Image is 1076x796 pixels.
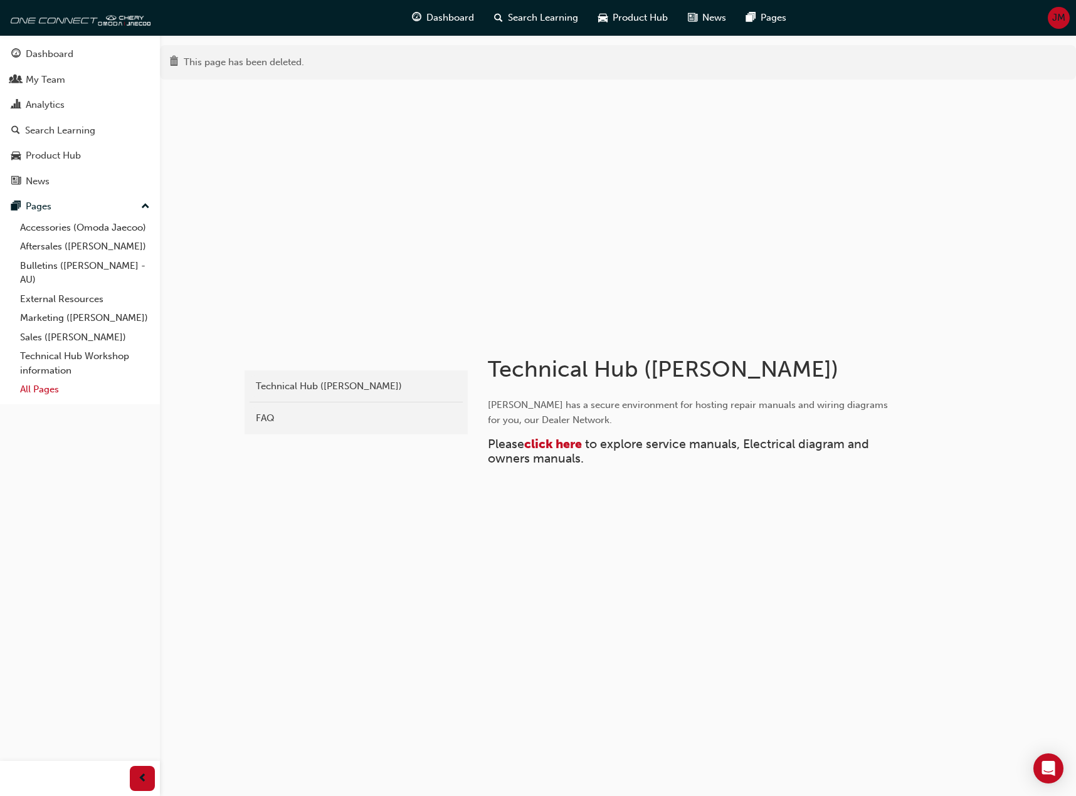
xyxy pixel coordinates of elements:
[11,125,20,137] span: search-icon
[613,11,668,25] span: Product Hub
[15,237,155,256] a: Aftersales ([PERSON_NAME])
[412,10,421,26] span: guage-icon
[761,11,786,25] span: Pages
[256,379,456,394] div: Technical Hub ([PERSON_NAME])
[5,119,155,142] a: Search Learning
[11,201,21,212] span: pages-icon
[15,347,155,380] a: Technical Hub Workshop information
[15,308,155,328] a: Marketing ([PERSON_NAME])
[5,43,155,66] a: Dashboard
[11,176,21,187] span: news-icon
[26,73,65,87] div: My Team
[746,10,756,26] span: pages-icon
[5,40,155,195] button: DashboardMy TeamAnalyticsSearch LearningProduct HubNews
[11,100,21,111] span: chart-icon
[5,195,155,218] button: Pages
[11,150,21,162] span: car-icon
[524,437,582,451] a: click here
[5,68,155,92] a: My Team
[250,375,463,397] a: Technical Hub ([PERSON_NAME])
[5,144,155,167] a: Product Hub
[26,47,73,61] div: Dashboard
[484,5,588,31] a: search-iconSearch Learning
[488,399,890,426] span: [PERSON_NAME] has a secure environment for hosting repair manuals and wiring diagrams for you, ou...
[426,11,474,25] span: Dashboard
[141,199,150,215] span: up-icon
[11,75,21,86] span: people-icon
[488,437,872,466] span: to explore service manuals, Electrical diagram and owners manuals.
[15,256,155,290] a: Bulletins ([PERSON_NAME] - AU)
[678,5,736,31] a: news-iconNews
[15,380,155,399] a: All Pages
[494,10,503,26] span: search-icon
[26,98,65,112] div: Analytics
[184,55,304,70] div: This page has been deleted.
[588,5,678,31] a: car-iconProduct Hub
[402,5,484,31] a: guage-iconDashboard
[250,407,463,429] a: FAQ
[508,11,578,25] span: Search Learning
[25,123,95,138] div: Search Learning
[15,328,155,347] a: Sales ([PERSON_NAME])
[5,170,155,193] a: News
[1052,11,1065,25] span: JM
[702,11,726,25] span: News
[598,10,608,26] span: car-icon
[688,10,697,26] span: news-icon
[15,290,155,309] a: External Resources
[138,771,147,787] span: prev-icon
[256,411,456,426] div: FAQ
[26,199,51,214] div: Pages
[15,218,155,238] a: Accessories (Omoda Jaecoo)
[488,355,899,383] h1: Technical Hub ([PERSON_NAME])
[26,174,50,189] div: News
[6,5,150,30] img: oneconnect
[1033,753,1063,783] div: Open Intercom Messenger
[1048,7,1070,29] button: JM
[26,149,81,163] div: Product Hub
[169,57,179,68] span: pageStatus_REMOVED-icon
[488,437,524,451] span: Please
[736,5,796,31] a: pages-iconPages
[11,49,21,60] span: guage-icon
[5,93,155,117] a: Analytics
